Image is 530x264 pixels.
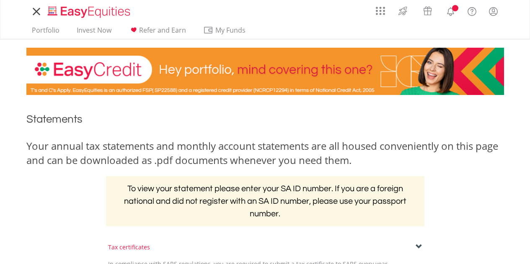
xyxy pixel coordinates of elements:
[415,2,440,18] a: Vouchers
[376,6,385,15] img: grid-menu-icon.svg
[108,243,422,251] div: Tax certificates
[26,139,504,168] div: Your annual tax statements and monthly account statements are all housed conveniently on this pag...
[106,176,424,226] h2: To view your statement please enter your SA ID number. If you are a foreign national and did not ...
[44,2,134,19] a: Home page
[483,2,504,21] a: My Profile
[370,2,390,15] a: AppsGrid
[46,5,134,19] img: EasyEquities_Logo.png
[396,4,410,18] img: thrive-v2.svg
[28,26,63,39] a: Portfolio
[203,25,258,36] span: My Funds
[421,4,434,18] img: vouchers-v2.svg
[440,2,461,19] a: Notifications
[26,48,504,95] img: EasyCredit Promotion Banner
[125,26,189,39] a: Refer and Earn
[461,2,483,19] a: FAQ's and Support
[73,26,115,39] a: Invest Now
[26,114,83,125] span: Statements
[139,26,186,35] span: Refer and Earn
